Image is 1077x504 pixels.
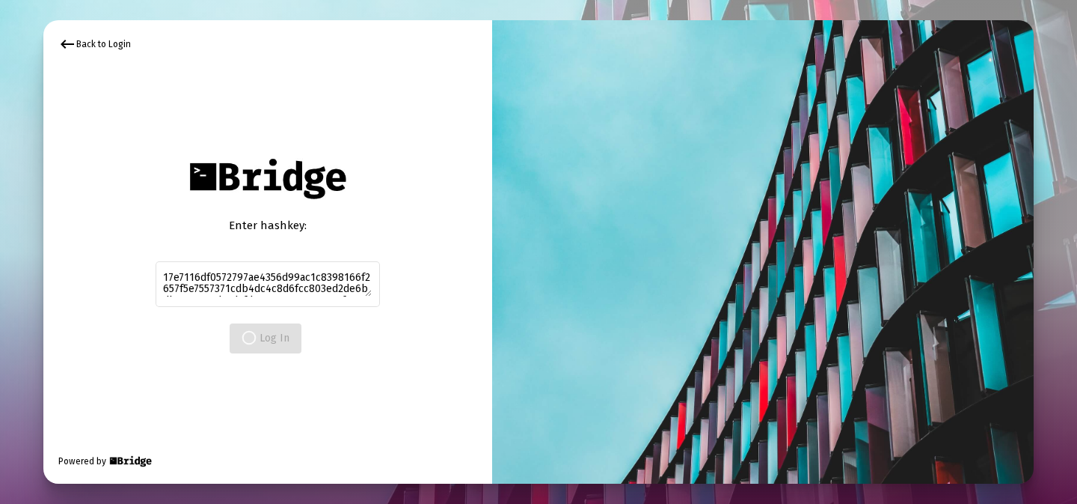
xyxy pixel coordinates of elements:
[156,218,380,233] div: Enter hashkey:
[58,35,131,53] div: Back to Login
[242,332,289,344] span: Log In
[182,151,353,207] img: Bridge Financial Technology Logo
[230,324,301,353] button: Log In
[58,454,153,469] div: Powered by
[58,35,76,53] mat-icon: keyboard_backspace
[108,454,153,469] img: Bridge Financial Technology Logo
